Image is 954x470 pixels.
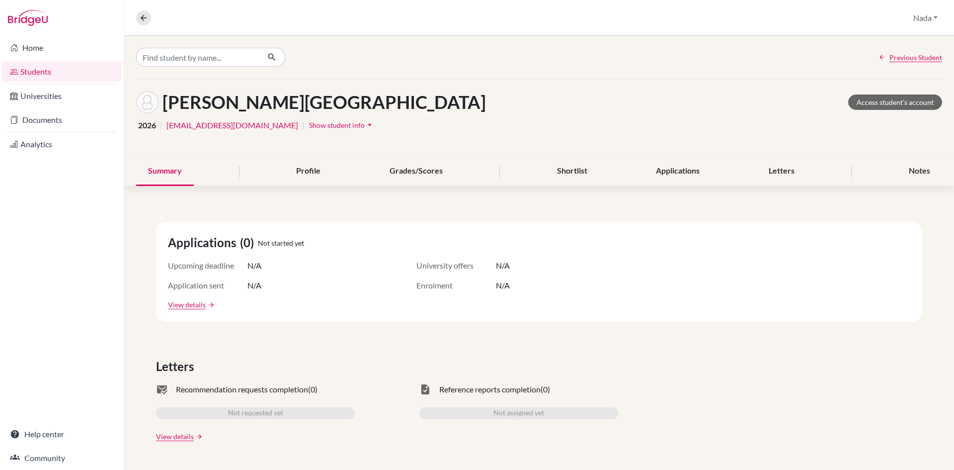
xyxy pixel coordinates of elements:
[247,260,261,272] span: N/A
[136,48,259,67] input: Find student by name...
[284,157,332,186] div: Profile
[156,358,198,376] span: Letters
[541,383,550,395] span: (0)
[2,134,122,154] a: Analytics
[160,119,162,131] span: |
[168,234,240,252] span: Applications
[156,383,168,395] span: mark_email_read
[240,234,258,252] span: (0)
[419,383,431,395] span: task
[878,52,942,63] a: Previous Student
[228,407,283,419] span: Not requested yet
[309,117,375,133] button: Show student infoarrow_drop_down
[2,86,122,106] a: Universities
[258,238,304,248] span: Not started yet
[889,52,942,63] span: Previous Student
[644,157,712,186] div: Applications
[493,407,544,419] span: Not assigned yet
[2,62,122,82] a: Students
[2,424,122,444] a: Help center
[909,8,942,27] button: Nada
[2,448,122,468] a: Community
[168,299,206,310] a: View details
[757,157,806,186] div: Letters
[166,119,298,131] a: [EMAIL_ADDRESS][DOMAIN_NAME]
[2,38,122,58] a: Home
[378,157,455,186] div: Grades/Scores
[897,157,942,186] div: Notes
[176,383,308,395] span: Recommendation requests completion
[206,301,215,308] a: arrow_forward
[247,280,261,291] span: N/A
[156,431,194,442] a: View details
[2,110,122,130] a: Documents
[162,92,486,113] h1: [PERSON_NAME][GEOGRAPHIC_DATA]
[136,157,194,186] div: Summary
[309,121,365,129] span: Show student info
[416,260,496,272] span: University offers
[302,119,305,131] span: |
[8,10,48,26] img: Bridge-U
[168,260,247,272] span: Upcoming deadline
[439,383,541,395] span: Reference reports completion
[848,94,942,110] a: Access student's account
[138,119,156,131] span: 2026
[136,91,159,113] img: Rima Rashid's avatar
[365,120,375,130] i: arrow_drop_down
[308,383,318,395] span: (0)
[416,280,496,291] span: Enrolment
[194,433,203,440] a: arrow_forward
[545,157,599,186] div: Shortlist
[496,260,510,272] span: N/A
[496,280,510,291] span: N/A
[168,280,247,291] span: Application sent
